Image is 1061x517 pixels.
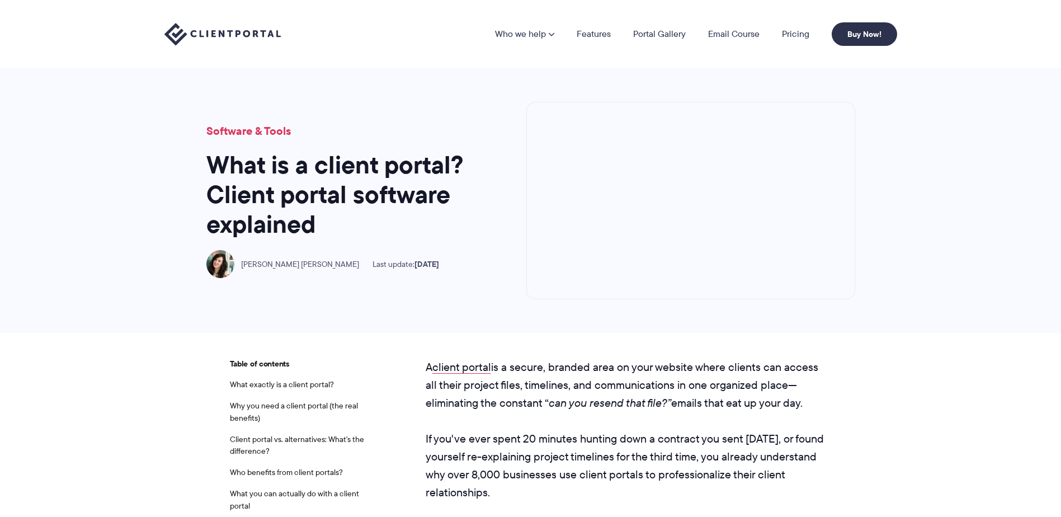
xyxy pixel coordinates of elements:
[426,358,832,412] p: A is a secure, branded area on your website where clients can access all their project files, tim...
[432,359,491,375] a: client portal
[372,260,439,269] span: Last update:
[414,258,439,270] time: [DATE]
[230,488,359,511] a: What you can actually do with a client portal
[230,467,343,478] a: Who benefits from client portals?
[832,22,897,46] a: Buy Now!
[549,395,671,411] em: can you resend that file?”
[426,430,832,501] p: If you've ever spent 20 minutes hunting down a contract you sent [DATE], or found yourself re-exp...
[708,30,760,39] a: Email Course
[230,400,358,424] a: Why you need a client portal (the real benefits)
[633,30,686,39] a: Portal Gallery
[230,358,370,370] span: Table of contents
[230,379,334,390] a: What exactly is a client portal?
[577,30,611,39] a: Features
[495,30,554,39] a: Who we help
[241,260,359,269] span: [PERSON_NAME] [PERSON_NAME]
[206,123,291,139] a: Software & Tools
[782,30,809,39] a: Pricing
[230,434,364,457] a: Client portal vs. alternatives: What's the difference?
[206,151,475,239] h1: What is a client portal? Client portal software explained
